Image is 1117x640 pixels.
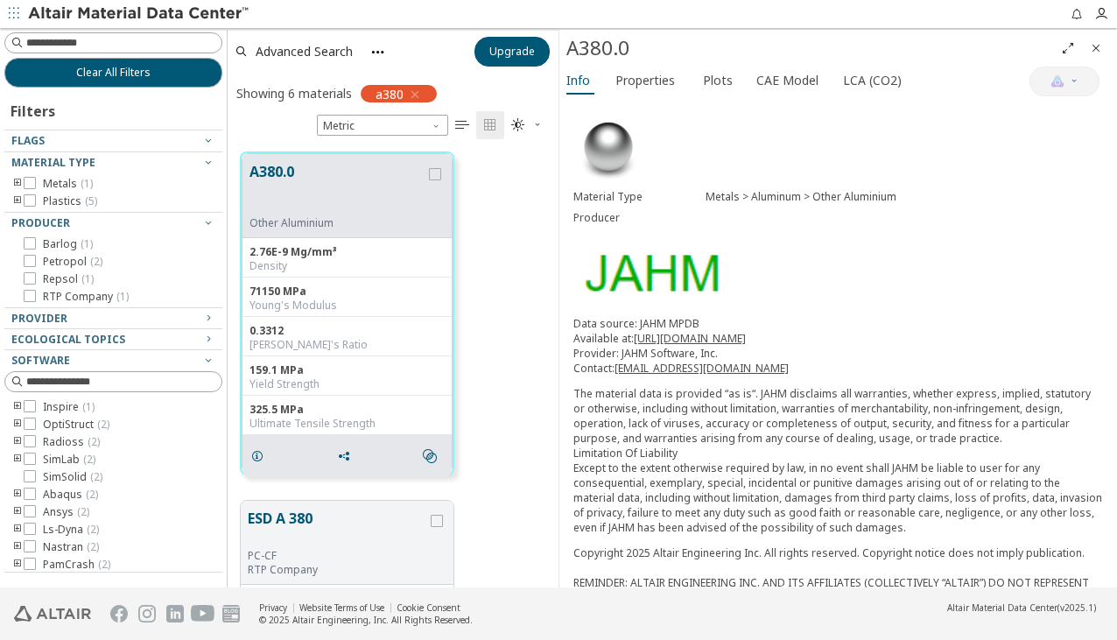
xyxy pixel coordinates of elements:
[87,539,99,554] span: ( 2 )
[1082,34,1110,62] button: Close
[83,452,95,467] span: ( 2 )
[43,194,97,208] span: Plastics
[43,418,109,432] span: OptiStruct
[11,488,24,502] i: toogle group
[423,449,437,463] i: 
[43,523,99,537] span: Ls-Dyna
[317,115,448,136] div: Unit System
[947,601,1057,614] span: Altair Material Data Center
[573,243,727,302] img: Logo - Provider
[511,118,525,132] i: 
[1054,34,1082,62] button: Full Screen
[455,118,469,132] i: 
[4,308,222,329] button: Provider
[43,435,100,449] span: Radioss
[77,504,89,519] span: ( 2 )
[228,139,558,588] div: grid
[249,338,445,352] div: [PERSON_NAME]'s Ratio
[43,177,93,191] span: Metals
[259,614,473,626] div: © 2025 Altair Engineering, Inc. All Rights Reserved.
[573,113,643,183] img: Material Type Image
[474,37,550,67] button: Upgrade
[4,152,222,173] button: Material Type
[4,213,222,234] button: Producer
[1029,67,1099,96] button: AI Copilot
[11,558,24,572] i: toogle group
[329,439,366,474] button: Share
[843,67,902,95] span: LCA (CO2)
[14,606,91,622] img: Altair Engineering
[566,34,1054,62] div: A380.0
[86,487,98,502] span: ( 2 )
[82,399,95,414] span: ( 1 )
[11,540,24,554] i: toogle group
[11,133,45,148] span: Flags
[259,601,287,614] a: Privacy
[756,67,818,95] span: CAE Model
[97,417,109,432] span: ( 2 )
[1050,74,1064,88] img: AI Copilot
[28,5,251,23] img: Altair Material Data Center
[249,245,445,259] div: 2.76E-9 Mg/mm³
[116,289,129,304] span: ( 1 )
[85,193,97,208] span: ( 5 )
[88,434,100,449] span: ( 2 )
[43,400,95,414] span: Inspire
[249,417,445,431] div: Ultimate Tensile Strength
[11,353,70,368] span: Software
[242,439,279,474] button: Details
[11,177,24,191] i: toogle group
[98,557,110,572] span: ( 2 )
[615,67,675,95] span: Properties
[504,111,550,139] button: Theme
[87,522,99,537] span: ( 2 )
[573,316,1103,376] p: Data source: JAHM MPDB Available at: Provider: JAHM Software, Inc. Contact:
[634,331,746,346] a: [URL][DOMAIN_NAME]
[11,435,24,449] i: toogle group
[81,176,93,191] span: ( 1 )
[615,361,789,376] a: [EMAIL_ADDRESS][DOMAIN_NAME]
[248,563,427,577] p: RTP Company
[299,601,384,614] a: Website Terms of Use
[43,290,129,304] span: RTP Company
[248,508,427,549] button: ESD A 380
[43,488,98,502] span: Abaqus
[43,453,95,467] span: SimLab
[573,211,706,225] div: Producer
[4,350,222,371] button: Software
[566,67,590,95] span: Info
[81,271,94,286] span: ( 1 )
[249,363,445,377] div: 159.1 MPa
[249,324,445,338] div: 0.3312
[11,505,24,519] i: toogle group
[11,155,95,170] span: Material Type
[256,46,353,58] span: Advanced Search
[43,558,110,572] span: PamCrash
[11,453,24,467] i: toogle group
[11,332,125,347] span: Ecological Topics
[706,190,1103,204] div: Metals > Aluminum > Other Aluminium
[90,469,102,484] span: ( 2 )
[11,311,67,326] span: Provider
[249,285,445,299] div: 71150 MPa
[703,67,733,95] span: Plots
[43,255,102,269] span: Petropol
[249,403,445,417] div: 325.5 MPa
[317,115,448,136] span: Metric
[249,259,445,273] div: Density
[4,130,222,151] button: Flags
[397,601,460,614] a: Cookie Consent
[43,540,99,554] span: Nastran
[415,439,452,474] button: Similar search
[4,329,222,350] button: Ecological Topics
[249,377,445,391] div: Yield Strength
[4,88,64,130] div: Filters
[489,45,535,59] span: Upgrade
[11,400,24,414] i: toogle group
[483,118,497,132] i: 
[476,111,504,139] button: Tile View
[11,523,24,537] i: toogle group
[76,66,151,80] span: Clear All Filters
[573,386,1103,535] p: The material data is provided “as is“. JAHM disclaims all warranties, whether express, implied, s...
[249,161,425,216] button: A380.0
